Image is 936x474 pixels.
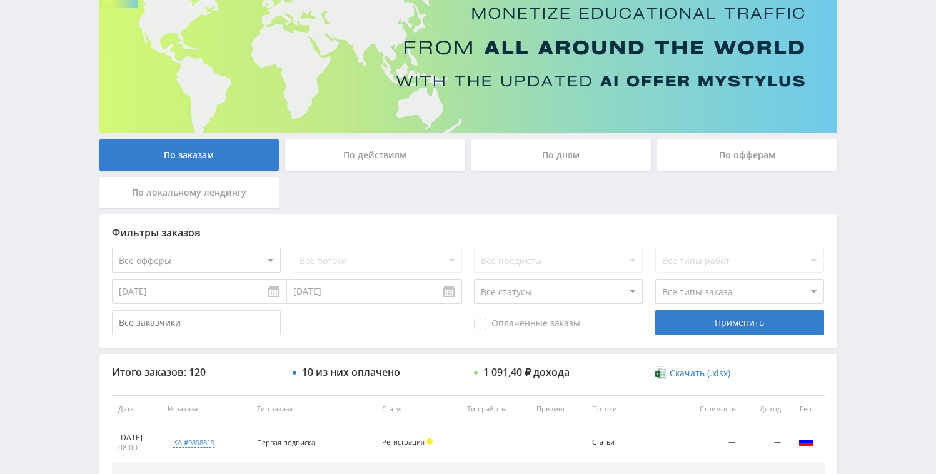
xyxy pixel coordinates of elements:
[461,395,530,423] th: Тип работы
[257,438,315,447] span: Первая подписка
[787,395,825,423] th: Гео
[118,443,155,453] div: 08:00
[302,366,400,378] div: 10 из них оплачено
[586,395,677,423] th: Потоки
[657,139,837,171] div: По офферам
[382,437,425,446] span: Регистрация
[118,433,155,443] div: [DATE]
[655,366,666,379] img: xlsx
[251,395,376,423] th: Тип заказа
[474,318,580,330] span: Оплаченные заказы
[161,395,251,423] th: № заказа
[798,434,813,449] img: rus.png
[592,438,648,446] div: Статьи
[742,423,787,463] td: —
[285,139,465,171] div: По действиям
[471,139,652,171] div: По дням
[376,395,460,423] th: Статус
[99,139,279,171] div: По заказам
[426,438,433,445] span: Холд
[655,367,730,380] a: Скачать (.xlsx)
[112,366,281,378] div: Итого заказов: 120
[530,395,586,423] th: Предмет
[670,368,730,378] span: Скачать (.xlsx)
[99,177,279,208] div: По локальному лендингу
[112,395,161,423] th: Дата
[677,423,742,463] td: —
[742,395,787,423] th: Доход
[655,310,824,335] div: Применить
[677,395,742,423] th: Стоимость
[112,227,825,238] div: Фильтры заказов
[173,438,214,448] div: kai#9898819
[483,366,570,378] div: 1 091,40 ₽ дохода
[112,310,281,335] input: Все заказчики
